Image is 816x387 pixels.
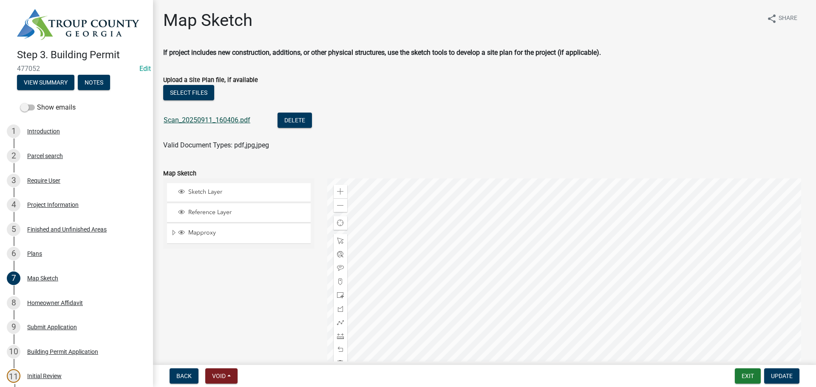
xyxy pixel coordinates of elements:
button: Delete [278,113,312,128]
div: Project Information [27,202,79,208]
div: 9 [7,320,20,334]
button: Update [764,368,799,384]
div: 2 [7,149,20,163]
button: Back [170,368,198,384]
span: Back [176,373,192,379]
strong: If project includes new construction, additions, or other physical structures, use the sketch too... [163,48,601,56]
div: Introduction [27,128,60,134]
div: Zoom out [334,198,347,212]
div: Reference Layer [177,209,308,217]
div: 3 [7,174,20,187]
div: 10 [7,345,20,359]
a: Edit [139,65,151,73]
div: Finished and Unfinished Areas [27,226,107,232]
h1: Map Sketch [163,10,252,31]
span: Valid Document Types: pdf,jpg,jpeg [163,141,269,149]
div: Find my location [334,216,347,230]
i: share [767,14,777,24]
div: 5 [7,223,20,236]
wm-modal-confirm: Notes [78,79,110,86]
button: Select files [163,85,214,100]
wm-modal-confirm: Edit Application Number [139,65,151,73]
button: View Summary [17,75,74,90]
div: 7 [7,271,20,285]
wm-modal-confirm: Delete Document [278,117,312,125]
div: Building Permit Application [27,349,98,355]
div: Parcel search [27,153,63,159]
button: Void [205,368,238,384]
div: Require User [27,178,60,184]
div: Map Sketch [27,275,58,281]
div: Initial Review [27,373,62,379]
label: Upload a Site Plan file, if available [163,77,258,83]
span: Sketch Layer [186,188,308,196]
div: 1 [7,124,20,138]
span: Update [771,373,793,379]
li: Mapproxy [167,224,311,243]
label: Map Sketch [163,171,196,177]
div: 8 [7,296,20,310]
button: Exit [735,368,761,384]
li: Reference Layer [167,203,311,223]
h4: Step 3. Building Permit [17,49,146,61]
span: Share [779,14,797,24]
div: Plans [27,251,42,257]
li: Sketch Layer [167,183,311,202]
div: 6 [7,247,20,260]
div: Mapproxy [177,229,308,237]
span: Reference Layer [186,209,308,216]
div: Sketch Layer [177,188,308,197]
div: 4 [7,198,20,212]
div: Zoom in [334,185,347,198]
span: Mapproxy [186,229,308,237]
wm-modal-confirm: Summary [17,79,74,86]
button: Notes [78,75,110,90]
div: 11 [7,369,20,383]
button: shareShare [760,10,804,27]
ul: Layer List [166,181,312,246]
a: Scan_20250911_160406.pdf [164,116,250,124]
div: Submit Application [27,324,77,330]
span: 477052 [17,65,136,73]
img: Troup County, Georgia [17,9,139,40]
label: Show emails [20,102,76,113]
div: Homeowner Affidavit [27,300,83,306]
span: Expand [170,229,177,238]
span: Void [212,373,226,379]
